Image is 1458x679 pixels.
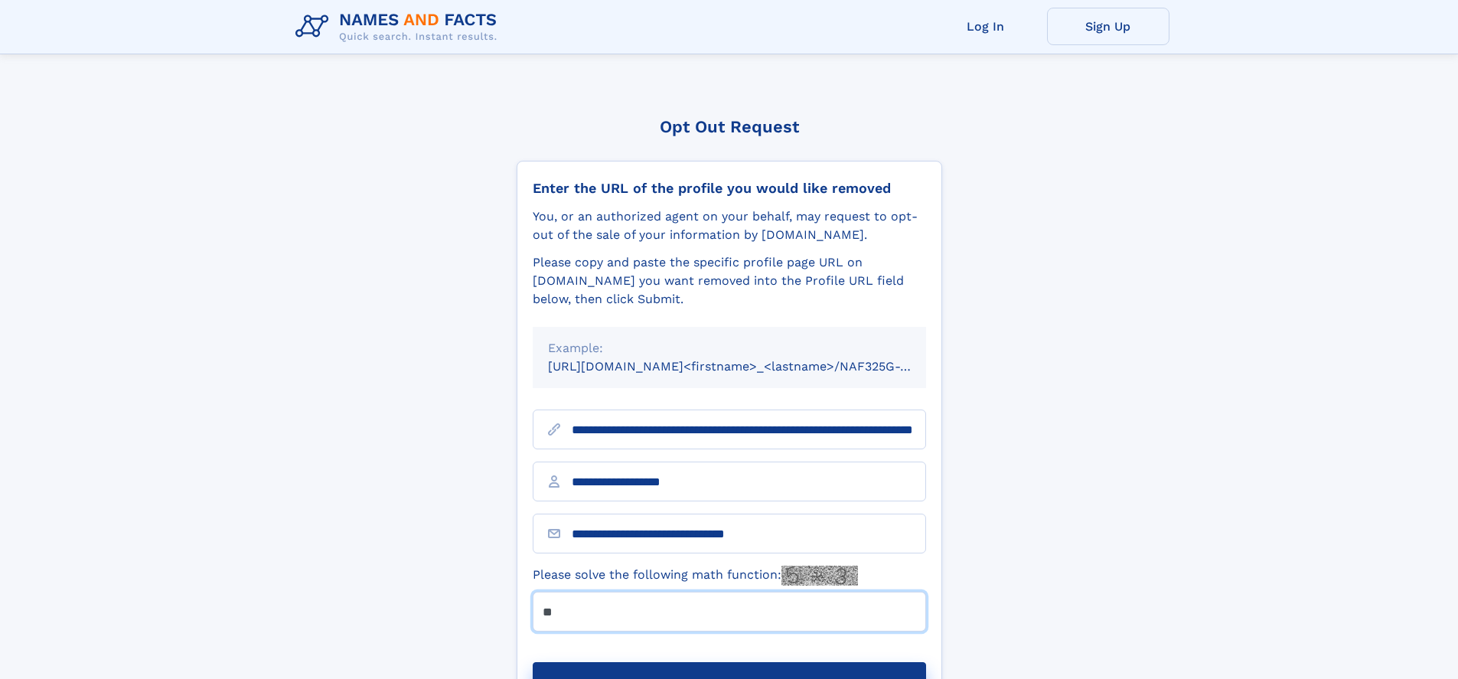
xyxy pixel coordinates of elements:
[1047,8,1169,45] a: Sign Up
[533,253,926,308] div: Please copy and paste the specific profile page URL on [DOMAIN_NAME] you want removed into the Pr...
[289,6,510,47] img: Logo Names and Facts
[533,566,858,586] label: Please solve the following math function:
[517,117,942,136] div: Opt Out Request
[548,339,911,357] div: Example:
[925,8,1047,45] a: Log In
[548,359,955,374] small: [URL][DOMAIN_NAME]<firstname>_<lastname>/NAF325G-xxxxxxxx
[533,207,926,244] div: You, or an authorized agent on your behalf, may request to opt-out of the sale of your informatio...
[533,180,926,197] div: Enter the URL of the profile you would like removed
